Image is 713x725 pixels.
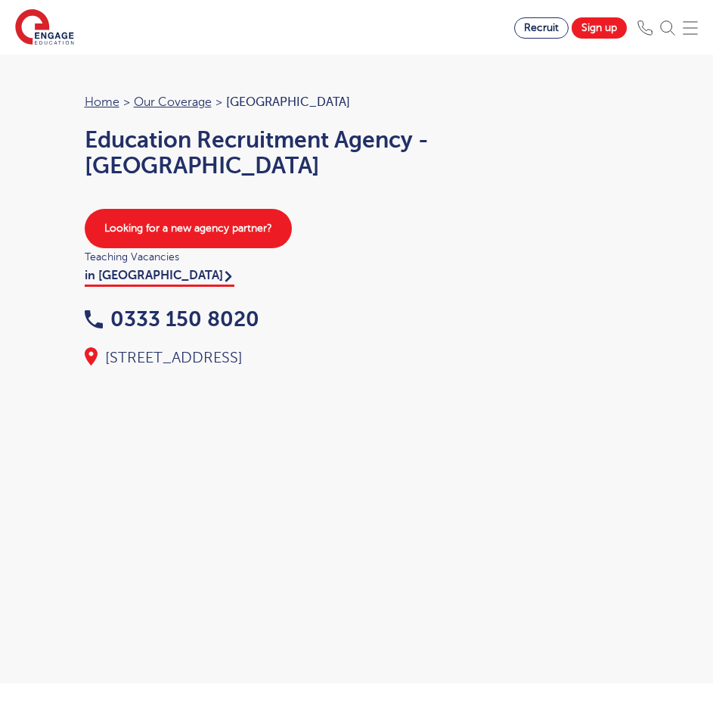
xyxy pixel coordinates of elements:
[85,269,234,287] a: in [GEOGRAPHIC_DATA]
[85,209,292,248] a: Looking for a new agency partner?
[85,347,629,369] div: [STREET_ADDRESS]
[514,17,569,39] a: Recruit
[572,17,627,39] a: Sign up
[123,95,130,109] span: >
[85,127,629,179] h1: Education Recruitment Agency - [GEOGRAPHIC_DATA]
[85,307,259,331] a: 0333 150 8020
[85,248,629,266] span: Teaching Vacancies
[226,95,350,109] span: [GEOGRAPHIC_DATA]
[15,9,74,47] img: Engage Education
[134,95,212,109] a: Our coverage
[524,22,559,33] span: Recruit
[85,92,629,112] nav: breadcrumb
[85,95,119,109] a: Home
[683,20,698,36] img: Mobile Menu
[215,95,222,109] span: >
[637,20,653,36] img: Phone
[660,20,675,36] img: Search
